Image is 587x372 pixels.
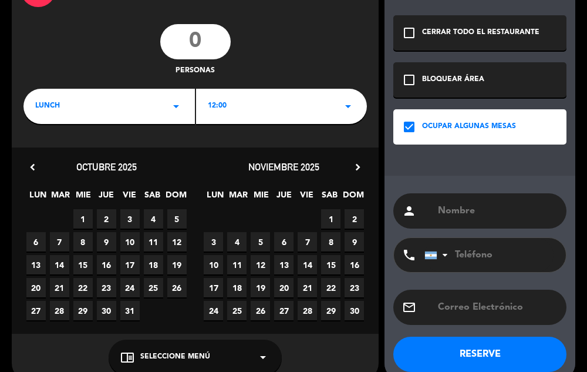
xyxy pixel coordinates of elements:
[97,209,116,229] span: 2
[320,188,339,207] span: SAB
[169,99,183,113] i: arrow_drop_down
[248,161,319,173] span: noviembre 2025
[352,161,364,173] i: chevron_right
[321,301,340,320] span: 29
[251,278,270,297] span: 19
[298,232,317,252] span: 7
[341,99,355,113] i: arrow_drop_down
[274,232,293,252] span: 6
[251,232,270,252] span: 5
[28,188,48,207] span: LUN
[321,255,340,274] span: 15
[35,100,60,112] span: LUNCH
[143,188,162,207] span: SAB
[120,209,140,229] span: 3
[120,188,139,207] span: VIE
[251,255,270,274] span: 12
[176,65,215,77] span: personas
[227,232,247,252] span: 4
[120,278,140,297] span: 24
[160,24,231,59] input: 0
[402,73,416,87] i: check_box_outline_blank
[26,232,46,252] span: 6
[321,209,340,229] span: 1
[97,278,116,297] span: 23
[97,301,116,320] span: 30
[50,301,69,320] span: 28
[73,255,93,274] span: 15
[50,232,69,252] span: 7
[251,188,271,207] span: MIE
[208,100,227,112] span: 12:00
[274,188,293,207] span: JUE
[26,278,46,297] span: 20
[120,350,134,364] i: chrome_reader_mode
[298,278,317,297] span: 21
[251,301,270,320] span: 26
[345,232,364,252] span: 9
[343,188,362,207] span: DOM
[402,26,416,40] i: check_box_outline_blank
[227,301,247,320] span: 25
[256,350,270,364] i: arrow_drop_down
[97,188,116,207] span: JUE
[227,278,247,297] span: 18
[321,278,340,297] span: 22
[73,232,93,252] span: 8
[144,255,163,274] span: 18
[345,278,364,297] span: 23
[73,209,93,229] span: 1
[26,301,46,320] span: 27
[274,278,293,297] span: 20
[166,188,185,207] span: DOM
[144,278,163,297] span: 25
[437,203,558,219] input: Nombre
[204,255,223,274] span: 10
[120,232,140,252] span: 10
[204,301,223,320] span: 24
[26,161,39,173] i: chevron_left
[402,120,416,134] i: check_box
[76,161,137,173] span: octubre 2025
[298,255,317,274] span: 14
[402,248,416,262] i: phone
[425,239,452,272] div: Argentina: +54
[167,209,187,229] span: 5
[402,204,416,218] i: person
[422,74,484,86] div: BLOQUEAR ÁREA
[274,255,293,274] span: 13
[204,232,223,252] span: 3
[74,188,93,207] span: MIE
[345,301,364,320] span: 30
[297,188,316,207] span: VIE
[73,278,93,297] span: 22
[345,255,364,274] span: 16
[144,232,163,252] span: 11
[402,300,416,314] i: email
[51,188,70,207] span: MAR
[97,255,116,274] span: 16
[120,301,140,320] span: 31
[204,278,223,297] span: 17
[422,121,516,133] div: OCUPAR ALGUNAS MESAS
[50,255,69,274] span: 14
[422,27,539,39] div: CERRAR TODO EL RESTAURANTE
[167,255,187,274] span: 19
[274,301,293,320] span: 27
[144,209,163,229] span: 4
[424,238,554,272] input: Teléfono
[437,299,558,316] input: Correo Electrónico
[321,232,340,252] span: 8
[167,278,187,297] span: 26
[167,232,187,252] span: 12
[298,301,317,320] span: 28
[26,255,46,274] span: 13
[393,337,566,372] button: RESERVE
[73,301,93,320] span: 29
[228,188,248,207] span: MAR
[120,255,140,274] span: 17
[227,255,247,274] span: 11
[205,188,225,207] span: LUN
[345,209,364,229] span: 2
[140,351,210,363] span: Seleccione Menú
